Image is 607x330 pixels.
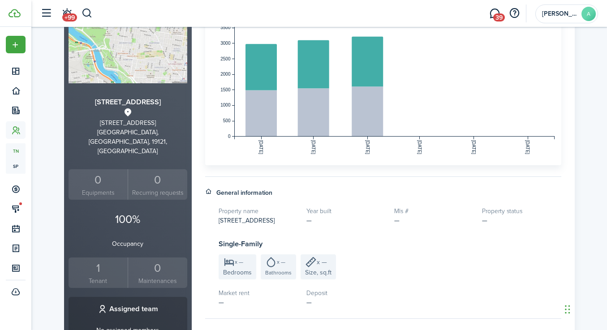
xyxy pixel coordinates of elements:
div: 0 [130,171,185,189]
tspan: 2000 [220,72,231,77]
iframe: Chat Widget [562,287,607,330]
tspan: [DATE] [311,140,316,154]
tspan: 3500 [220,25,231,30]
a: Messaging [486,2,503,25]
a: sp [6,159,26,174]
h5: Property status [482,206,561,216]
a: 0 Recurring requests [128,169,187,200]
p: 100% [69,211,187,228]
tspan: [DATE] [365,140,370,154]
button: Open sidebar [38,5,55,22]
a: 0Maintenances [128,257,187,288]
tspan: 0 [228,134,230,139]
h3: Assigned team [109,304,158,315]
tspan: 3000 [220,41,231,46]
h5: Property name [219,206,297,216]
h3: Single-Family [219,239,561,250]
avatar-text: A [581,7,596,21]
h5: Year built [306,206,385,216]
small: Equipments [71,188,126,197]
span: Bedrooms [223,268,252,277]
h5: Market rent [219,288,297,298]
a: Notifications [58,2,75,25]
a: 1Tenant [69,257,128,288]
span: — [394,216,400,225]
span: +99 [62,13,77,21]
div: [STREET_ADDRESS] [69,118,187,128]
span: x — [235,259,243,265]
span: Size, sq.ft [305,268,331,277]
span: — [306,216,312,225]
button: Open resource center [507,6,522,21]
a: tn [6,143,26,159]
h3: [STREET_ADDRESS] [69,97,187,108]
img: TenantCloud [9,9,21,17]
small: Recurring requests [130,188,185,197]
h4: General information [216,188,272,197]
tspan: 500 [223,118,230,123]
span: x — [277,259,285,265]
tspan: [DATE] [471,140,476,154]
span: — [306,298,312,307]
small: Tenant [71,276,126,286]
div: 1 [71,260,126,277]
span: — [482,216,487,225]
a: 0Equipments [69,169,128,200]
span: x — [317,257,327,267]
div: 0 [71,171,126,189]
h5: Mls # [394,206,473,216]
small: Maintenances [130,276,185,286]
h5: Deposit [306,288,385,298]
span: 39 [493,13,505,21]
div: Drag [565,296,570,323]
tspan: 1500 [220,87,231,92]
button: Search [82,6,93,21]
tspan: [DATE] [525,140,530,154]
p: Occupancy [69,239,187,249]
button: Open menu [6,36,26,53]
div: [GEOGRAPHIC_DATA], [GEOGRAPHIC_DATA], 19121, [GEOGRAPHIC_DATA] [69,128,187,156]
tspan: 1000 [220,103,231,107]
tspan: [DATE] [258,140,263,154]
tspan: 2500 [220,56,231,61]
div: 0 [130,260,185,277]
tspan: [DATE] [417,140,422,154]
span: Bathrooms [265,269,292,277]
span: Albert [542,11,578,17]
span: — [219,298,224,307]
span: [STREET_ADDRESS] [219,216,275,225]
